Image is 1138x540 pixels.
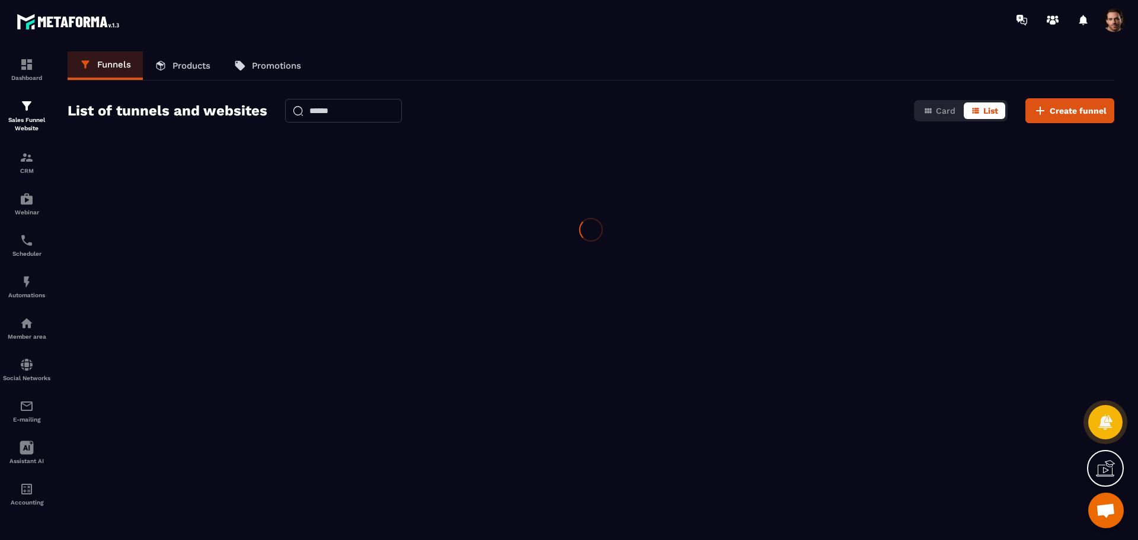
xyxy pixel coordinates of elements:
[20,233,34,247] img: scheduler
[20,275,34,289] img: automations
[20,316,34,330] img: automations
[20,192,34,206] img: automations
[3,333,50,340] p: Member area
[20,99,34,113] img: formation
[3,432,50,473] a: Assistant AI
[3,499,50,506] p: Accounting
[20,399,34,413] img: email
[68,99,267,123] h2: List of tunnels and websites
[3,183,50,224] a: automationsautomationsWebinar
[3,458,50,464] p: Assistant AI
[172,60,210,71] p: Products
[3,307,50,349] a: automationsautomationsMember area
[252,60,301,71] p: Promotions
[3,250,50,257] p: Scheduler
[1050,105,1107,117] span: Create funnel
[964,102,1005,119] button: List
[3,75,50,81] p: Dashboard
[1088,493,1124,528] div: Mở cuộc trò chuyện
[3,416,50,423] p: E-mailing
[916,102,963,119] button: Card
[3,224,50,266] a: schedulerschedulerScheduler
[936,106,955,115] span: Card
[3,90,50,142] a: formationformationSales Funnel Website
[3,266,50,307] a: automationsautomationsAutomations
[20,358,34,372] img: social-network
[3,349,50,390] a: social-networksocial-networkSocial Networks
[20,482,34,496] img: accountant
[17,11,123,33] img: logo
[3,292,50,298] p: Automations
[983,106,998,115] span: List
[68,52,143,80] a: Funnels
[3,473,50,515] a: accountantaccountantAccounting
[3,209,50,216] p: Webinar
[222,52,313,80] a: Promotions
[143,52,222,80] a: Products
[1025,98,1114,123] button: Create funnel
[20,150,34,165] img: formation
[3,390,50,432] a: emailemailE-mailing
[20,57,34,72] img: formation
[3,49,50,90] a: formationformationDashboard
[97,59,131,70] p: Funnels
[3,375,50,381] p: Social Networks
[3,142,50,183] a: formationformationCRM
[3,168,50,174] p: CRM
[3,116,50,133] p: Sales Funnel Website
